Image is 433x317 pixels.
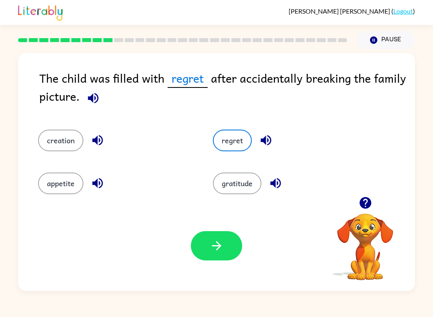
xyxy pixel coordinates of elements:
[393,7,413,15] a: Logout
[18,3,63,21] img: Literably
[289,7,415,15] div: ( )
[213,130,252,151] button: regret
[168,69,208,88] span: regret
[357,31,415,49] button: Pause
[38,130,83,151] button: creation
[39,69,415,114] div: The child was filled with after accidentally breaking the family picture.
[38,173,83,194] button: appetite
[289,7,391,15] span: [PERSON_NAME] [PERSON_NAME]
[213,173,261,194] button: gratitude
[325,201,405,281] video: Your browser must support playing .mp4 files to use Literably. Please try using another browser.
